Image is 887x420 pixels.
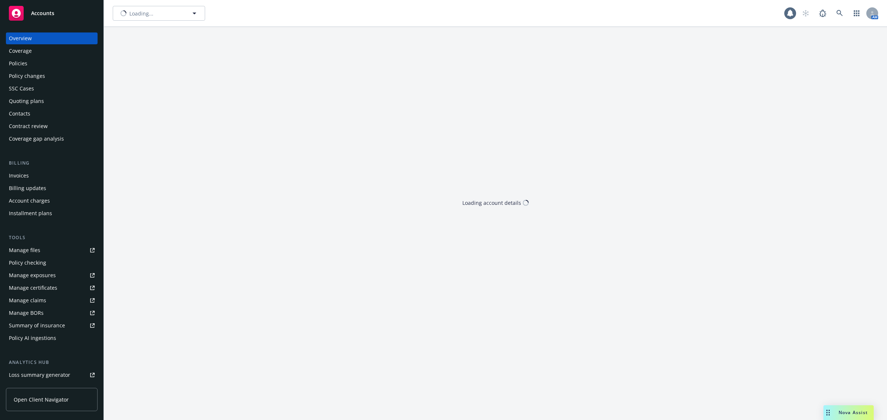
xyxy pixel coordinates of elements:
[6,70,98,82] a: Policy changes
[31,10,54,16] span: Accounts
[6,307,98,319] a: Manage BORs
[9,182,46,194] div: Billing updates
[823,405,874,420] button: Nova Assist
[9,195,50,207] div: Account charges
[6,159,98,167] div: Billing
[815,6,830,21] a: Report a Bug
[6,207,98,219] a: Installment plans
[9,45,32,57] div: Coverage
[9,32,32,44] div: Overview
[9,369,70,381] div: Loss summary generator
[9,170,29,182] div: Invoices
[6,83,98,94] a: SSC Cases
[6,269,98,281] a: Manage exposures
[6,320,98,331] a: Summary of insurance
[9,320,65,331] div: Summary of insurance
[9,269,56,281] div: Manage exposures
[129,10,153,17] span: Loading...
[6,32,98,44] a: Overview
[6,234,98,241] div: Tools
[832,6,847,21] a: Search
[6,369,98,381] a: Loss summary generator
[9,58,27,69] div: Policies
[6,257,98,269] a: Policy checking
[839,409,868,416] span: Nova Assist
[6,45,98,57] a: Coverage
[9,282,57,294] div: Manage certificates
[9,95,44,107] div: Quoting plans
[9,307,44,319] div: Manage BORs
[6,282,98,294] a: Manage certificates
[6,244,98,256] a: Manage files
[14,396,69,403] span: Open Client Navigator
[6,170,98,182] a: Invoices
[6,182,98,194] a: Billing updates
[6,332,98,344] a: Policy AI ingestions
[9,120,48,132] div: Contract review
[6,359,98,366] div: Analytics hub
[9,295,46,306] div: Manage claims
[9,70,45,82] div: Policy changes
[462,199,521,207] div: Loading account details
[6,108,98,120] a: Contacts
[798,6,813,21] a: Start snowing
[6,195,98,207] a: Account charges
[9,257,46,269] div: Policy checking
[6,95,98,107] a: Quoting plans
[6,120,98,132] a: Contract review
[823,405,833,420] div: Drag to move
[9,133,64,145] div: Coverage gap analysis
[9,83,34,94] div: SSC Cases
[9,108,30,120] div: Contacts
[6,133,98,145] a: Coverage gap analysis
[9,207,52,219] div: Installment plans
[849,6,864,21] a: Switch app
[6,3,98,24] a: Accounts
[113,6,205,21] button: Loading...
[9,332,56,344] div: Policy AI ingestions
[6,295,98,306] a: Manage claims
[9,244,40,256] div: Manage files
[6,58,98,69] a: Policies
